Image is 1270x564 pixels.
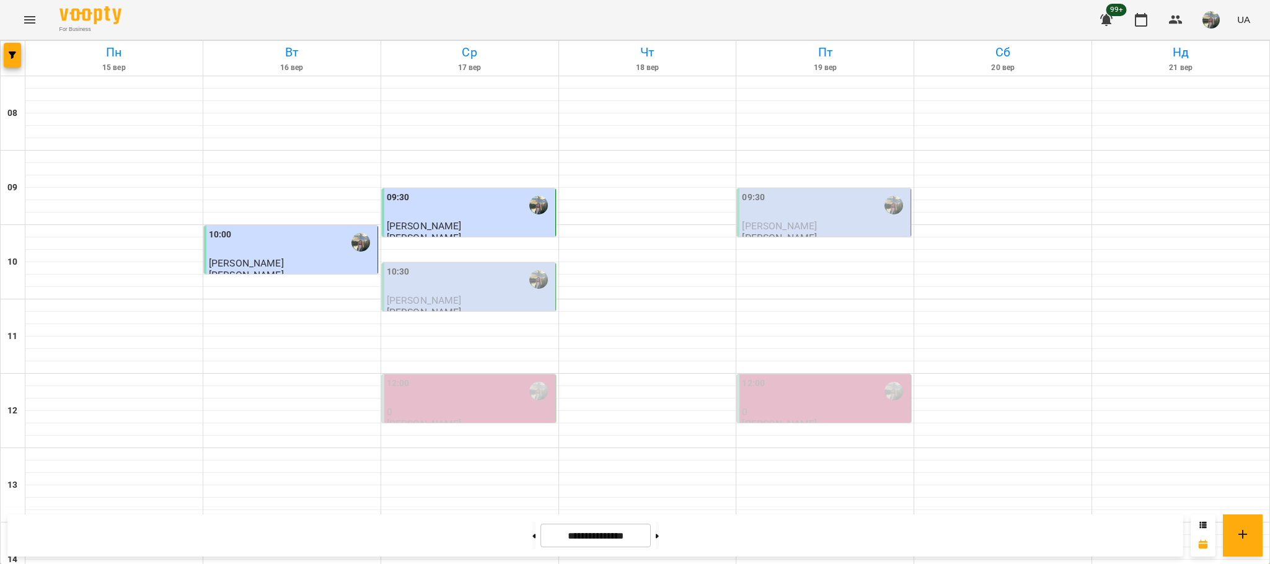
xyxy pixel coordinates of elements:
[1202,11,1220,29] img: 3ee4fd3f6459422412234092ea5b7c8e.jpg
[916,43,1090,62] h6: Сб
[387,377,410,390] label: 12:00
[1106,4,1127,16] span: 99+
[205,62,379,74] h6: 16 вер
[7,478,17,492] h6: 13
[387,220,462,232] span: [PERSON_NAME]
[7,255,17,269] h6: 10
[1232,8,1255,31] button: UA
[27,43,201,62] h6: Пн
[383,62,557,74] h6: 17 вер
[209,228,232,242] label: 10:00
[15,5,45,35] button: Menu
[7,181,17,195] h6: 09
[7,404,17,418] h6: 12
[205,43,379,62] h6: Вт
[387,232,462,243] p: [PERSON_NAME]
[7,330,17,343] h6: 11
[884,196,903,214] img: Софія Вітте
[742,407,908,417] p: 0
[7,107,17,120] h6: 08
[60,6,121,24] img: Voopty Logo
[884,382,903,400] img: Софія Вітте
[351,233,370,252] img: Софія Вітте
[1237,13,1250,26] span: UA
[209,270,284,280] p: [PERSON_NAME]
[738,62,912,74] h6: 19 вер
[742,418,817,429] p: [PERSON_NAME]
[742,191,765,205] label: 09:30
[738,43,912,62] h6: Пт
[387,307,462,317] p: [PERSON_NAME]
[387,265,410,279] label: 10:30
[529,196,548,214] img: Софія Вітте
[209,257,284,269] span: [PERSON_NAME]
[383,43,557,62] h6: Ср
[561,43,734,62] h6: Чт
[742,232,817,243] p: [PERSON_NAME]
[387,407,553,417] p: 0
[387,191,410,205] label: 09:30
[742,377,765,390] label: 12:00
[529,270,548,289] img: Софія Вітте
[387,418,462,429] p: [PERSON_NAME]
[27,62,201,74] h6: 15 вер
[916,62,1090,74] h6: 20 вер
[387,294,462,306] span: [PERSON_NAME]
[742,220,817,232] span: [PERSON_NAME]
[60,25,121,33] span: For Business
[561,62,734,74] h6: 18 вер
[529,382,548,400] img: Софія Вітте
[1094,43,1268,62] h6: Нд
[1094,62,1268,74] h6: 21 вер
